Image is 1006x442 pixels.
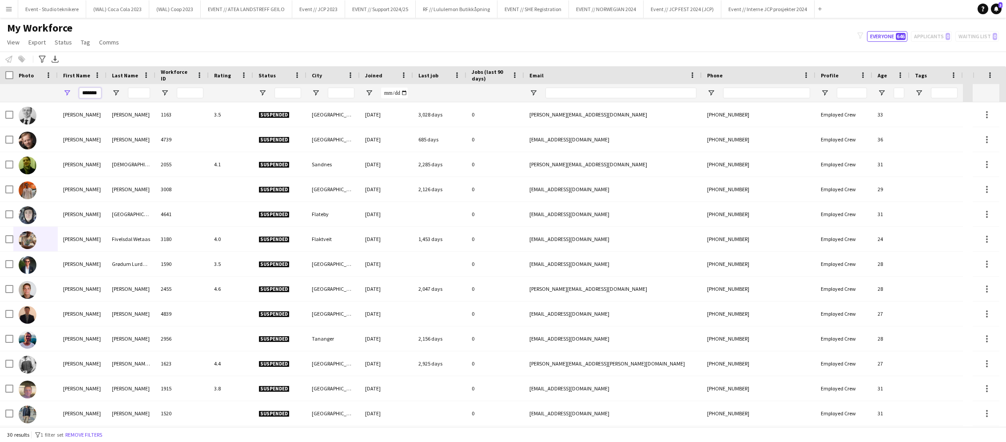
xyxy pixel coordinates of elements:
[702,351,815,376] div: [PHONE_NUMBER]
[112,72,138,79] span: Last Name
[466,301,524,326] div: 0
[707,89,715,97] button: Open Filter Menu
[466,127,524,152] div: 0
[312,89,320,97] button: Open Filter Menu
[258,72,276,79] span: Status
[815,102,872,127] div: Employed Crew
[58,202,107,226] div: [PERSON_NAME]
[155,252,209,276] div: 1590
[365,89,373,97] button: Open Filter Menu
[63,89,71,97] button: Open Filter Menu
[161,89,169,97] button: Open Filter Menu
[19,256,36,274] img: Daniel Grødum Lurdalen
[472,68,508,82] span: Jobs (last 90 days)
[915,89,923,97] button: Open Filter Menu
[86,0,149,18] button: (WAL) Coca Cola 2023
[209,152,253,177] div: 4.1
[258,137,290,143] span: Suspended
[360,252,413,276] div: [DATE]
[81,38,90,46] span: Tag
[258,186,290,193] span: Suspended
[258,161,290,168] span: Suspended
[107,177,155,201] div: [PERSON_NAME]
[702,152,815,177] div: [PHONE_NUMBER]
[209,351,253,376] div: 4.4
[306,102,360,127] div: [GEOGRAPHIC_DATA]
[19,72,34,79] span: Photo
[51,36,76,48] a: Status
[815,252,872,276] div: Employed Crew
[878,89,886,97] button: Open Filter Menu
[723,88,810,98] input: Phone Filter Input
[524,177,702,201] div: [EMAIL_ADDRESS][DOMAIN_NAME]
[25,36,49,48] a: Export
[872,152,910,177] div: 31
[360,277,413,301] div: [DATE]
[209,252,253,276] div: 3.5
[413,127,466,152] div: 685 days
[37,54,48,64] app-action-btn: Advanced filters
[258,211,290,218] span: Suspended
[155,152,209,177] div: 2055
[524,252,702,276] div: [EMAIL_ADDRESS][DOMAIN_NAME]
[177,88,203,98] input: Workforce ID Filter Input
[815,177,872,201] div: Employed Crew
[837,88,867,98] input: Profile Filter Input
[107,202,155,226] div: [GEOGRAPHIC_DATA]
[466,277,524,301] div: 0
[19,107,36,125] img: Daniel Borgsø Jensen
[360,177,413,201] div: [DATE]
[18,0,86,18] button: Event - Studio teknikere
[19,181,36,199] img: Daniel Da Silveira
[702,326,815,351] div: [PHONE_NUMBER]
[306,152,360,177] div: Sandnes
[107,301,155,326] div: [PERSON_NAME]
[306,277,360,301] div: [GEOGRAPHIC_DATA]
[306,301,360,326] div: [GEOGRAPHIC_DATA]
[107,401,155,426] div: [PERSON_NAME]
[815,152,872,177] div: Employed Crew
[55,38,72,46] span: Status
[413,351,466,376] div: 2,925 days
[413,326,466,351] div: 2,156 days
[416,0,497,18] button: RF // Lululemon Butikkåpning
[107,376,155,401] div: [PERSON_NAME]
[524,351,702,376] div: [PERSON_NAME][EMAIL_ADDRESS][PERSON_NAME][DOMAIN_NAME]
[58,326,107,351] div: [PERSON_NAME]
[524,301,702,326] div: [EMAIL_ADDRESS][DOMAIN_NAME]
[107,326,155,351] div: [PERSON_NAME]
[524,127,702,152] div: [EMAIL_ADDRESS][DOMAIN_NAME]
[524,227,702,251] div: [EMAIL_ADDRESS][DOMAIN_NAME]
[413,227,466,251] div: 1,453 days
[702,277,815,301] div: [PHONE_NUMBER]
[524,277,702,301] div: [PERSON_NAME][EMAIL_ADDRESS][DOMAIN_NAME]
[524,401,702,426] div: [EMAIL_ADDRESS][DOMAIN_NAME]
[872,227,910,251] div: 24
[107,227,155,251] div: Fivelsdal Wetaas
[58,376,107,401] div: [PERSON_NAME]
[107,102,155,127] div: [PERSON_NAME]
[58,127,107,152] div: [PERSON_NAME]
[155,376,209,401] div: 1915
[258,286,290,293] span: Suspended
[872,102,910,127] div: 33
[328,88,354,98] input: City Filter Input
[381,88,408,98] input: Joined Filter Input
[815,326,872,351] div: Employed Crew
[702,376,815,401] div: [PHONE_NUMBER]
[50,54,60,64] app-action-btn: Export XLSX
[19,206,36,224] img: Daniel Ekeberg
[258,336,290,342] span: Suspended
[306,401,360,426] div: [GEOGRAPHIC_DATA]
[19,381,36,398] img: Daniel Jensen
[931,88,958,98] input: Tags Filter Input
[107,252,155,276] div: Grødum Lurdalen
[306,351,360,376] div: [GEOGRAPHIC_DATA]
[63,72,90,79] span: First Name
[466,202,524,226] div: 0
[466,376,524,401] div: 0
[209,277,253,301] div: 4.6
[413,277,466,301] div: 2,047 days
[545,88,696,98] input: Email Filter Input
[702,252,815,276] div: [PHONE_NUMBER]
